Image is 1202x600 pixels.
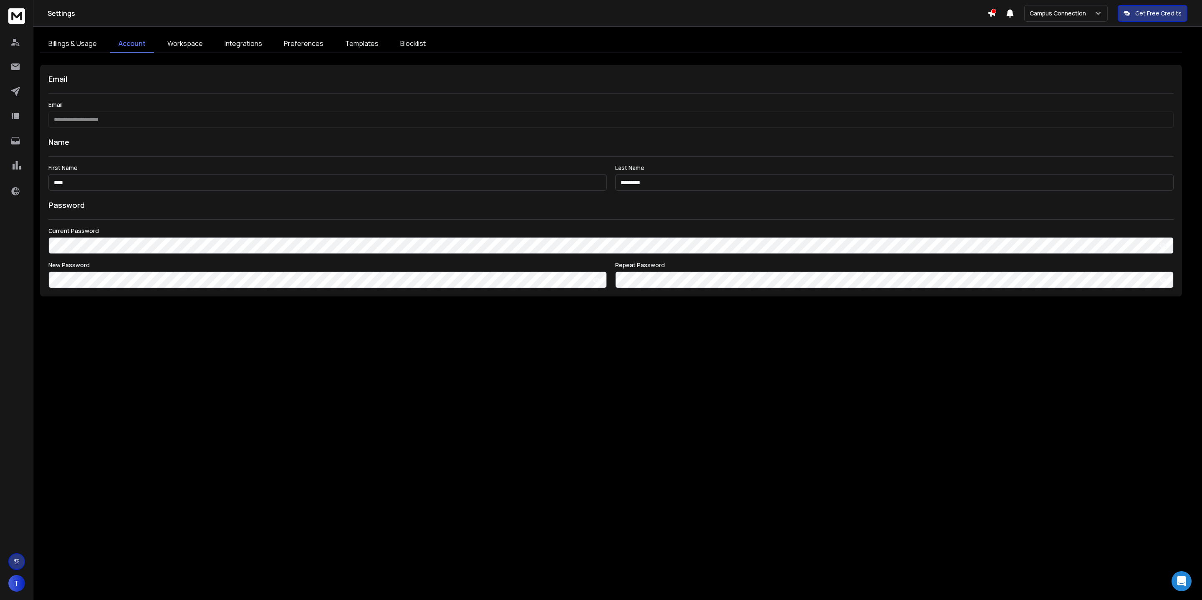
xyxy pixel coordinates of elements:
h1: Settings [48,8,987,18]
a: Workspace [159,35,211,53]
a: Integrations [216,35,270,53]
h1: Name [48,136,1174,148]
button: T [8,575,25,592]
label: Email [48,102,1174,108]
a: Blocklist [392,35,434,53]
h1: Email [48,73,1174,85]
a: Billings & Usage [40,35,105,53]
button: Get Free Credits [1118,5,1187,22]
div: Open Intercom Messenger [1172,571,1192,591]
p: Campus Connection [1030,9,1089,18]
label: New Password [48,262,607,268]
a: Templates [337,35,387,53]
p: Get Free Credits [1135,9,1182,18]
label: First Name [48,165,607,171]
label: Repeat Password [615,262,1174,268]
a: Account [110,35,154,53]
label: Last Name [615,165,1174,171]
label: Current Password [48,228,1174,234]
h1: Password [48,199,85,211]
a: Preferences [275,35,332,53]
